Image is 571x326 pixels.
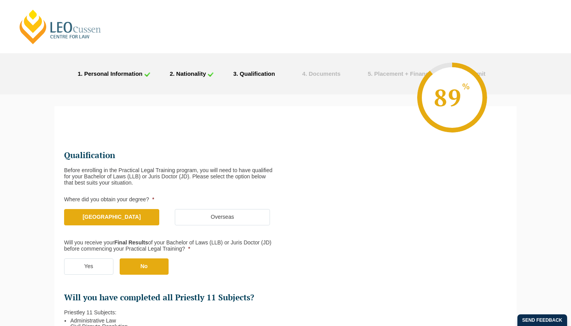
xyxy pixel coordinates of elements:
[144,72,150,77] img: check_icon
[64,150,279,161] h2: Qualification
[433,82,472,113] span: 89
[233,70,236,77] span: 3
[175,209,270,225] label: Overseas
[120,258,169,275] label: No
[64,167,279,186] div: Before enrolling in the Practical Legal Training program, you will need to have qualified for you...
[64,240,273,252] label: Will you receive your of your Bachelor of Laws (LLB) or Juris Doctor (JD) before commencing your ...
[173,70,206,77] span: . Nationality
[207,72,214,77] img: check_icon
[17,9,103,45] a: [PERSON_NAME] Centre for Law
[64,197,279,203] label: Where did you obtain your degree?
[114,239,148,246] strong: Final Results
[519,274,552,307] iframe: LiveChat chat widget
[170,70,173,77] span: 2
[81,70,142,77] span: . Personal Information
[78,70,81,77] span: 1
[64,209,159,225] label: [GEOGRAPHIC_DATA]
[237,70,275,77] span: . Qualification
[70,318,273,324] li: Administrative Law
[64,292,279,303] h2: Will you have completed all Priestly 11 Subjects?
[64,258,113,275] label: Yes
